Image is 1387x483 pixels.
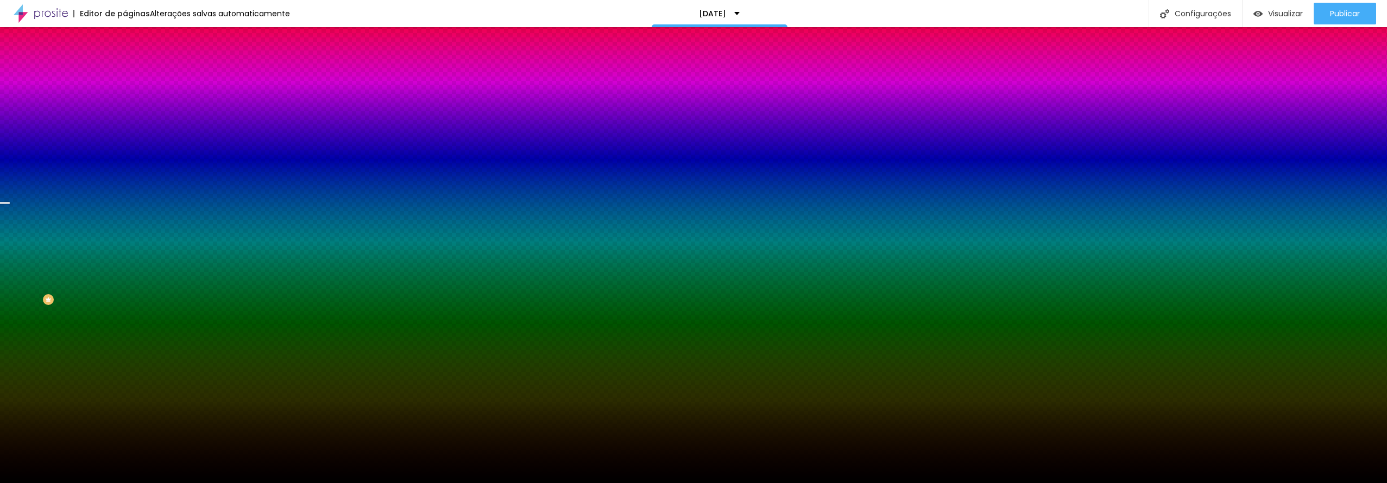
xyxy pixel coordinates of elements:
button: Publicar [1314,3,1376,24]
div: Alterações salvas automaticamente [150,10,290,17]
img: view-1.svg [1253,9,1263,18]
p: [DATE] [699,10,726,17]
img: Icone [1160,9,1169,18]
button: Visualizar [1243,3,1314,24]
div: Editor de páginas [73,10,150,17]
span: Publicar [1330,9,1360,18]
span: Visualizar [1268,9,1303,18]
